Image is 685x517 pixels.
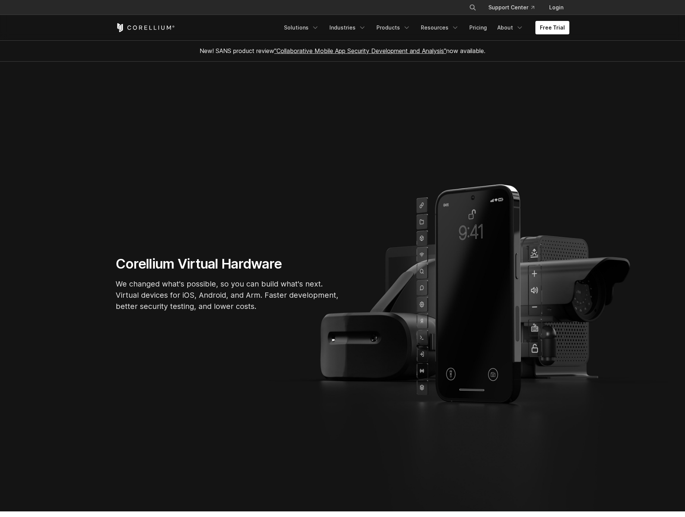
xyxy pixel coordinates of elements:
a: Pricing [465,21,491,34]
a: Industries [325,21,370,34]
a: Resources [416,21,463,34]
a: "Collaborative Mobile App Security Development and Analysis" [274,47,446,55]
a: Products [372,21,415,34]
a: Support Center [482,1,540,14]
div: Navigation Menu [460,1,569,14]
button: Search [466,1,479,14]
h1: Corellium Virtual Hardware [116,256,340,272]
div: Navigation Menu [279,21,569,34]
span: New! SANS product review now available. [200,47,485,55]
p: We changed what's possible, so you can build what's next. Virtual devices for iOS, Android, and A... [116,278,340,312]
a: Login [543,1,569,14]
a: About [493,21,528,34]
a: Solutions [279,21,323,34]
a: Free Trial [535,21,569,34]
a: Corellium Home [116,23,175,32]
